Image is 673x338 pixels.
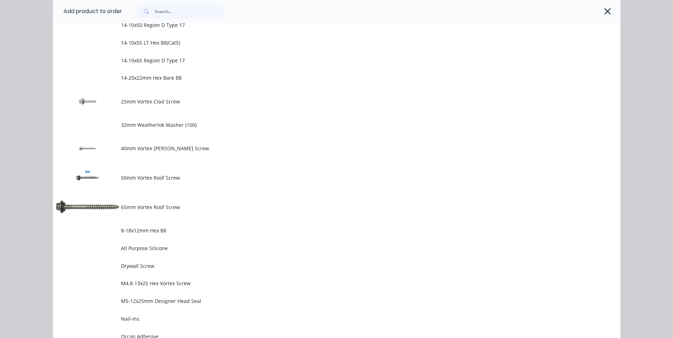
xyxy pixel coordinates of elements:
input: Search... [155,4,225,18]
span: M4.8-13x25 Hex Vortex Screw [121,280,520,287]
span: All Purpose Silicone [121,244,520,252]
span: 25mm Vortex Clad Screw [121,98,520,105]
span: 65mm Vortex Roof Screw [121,203,520,211]
span: Nail-Ins [121,315,520,322]
span: 14-10x50 Region D Type 17 [121,21,520,29]
span: M5-12x25mm Designer Head Seal [121,297,520,305]
span: 8-18x12mm Hex B8 [121,227,520,234]
span: 14-10x55 LT Hex B8(Cat5) [121,39,520,46]
span: 40mm Vortex [PERSON_NAME] Screw [121,145,520,152]
span: Drywall Screw [121,262,520,270]
span: 14-10x65 Region D Type 17 [121,57,520,64]
span: 14-20x22mm Hex Bare B8 [121,74,520,81]
span: 50mm Vortex Roof Screw [121,174,520,181]
span: 32mm Weatherlok Washer (100) [121,121,520,129]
